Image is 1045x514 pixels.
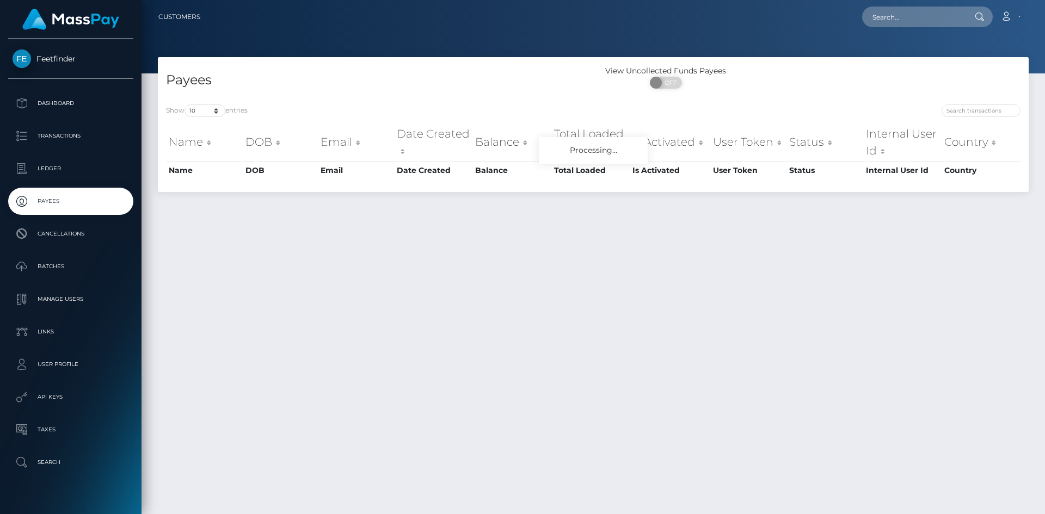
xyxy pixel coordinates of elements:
p: Links [13,324,129,340]
th: Balance [472,123,551,162]
th: Name [166,162,243,179]
img: Feetfinder [13,49,31,68]
div: View Uncollected Funds Payees [593,65,739,77]
th: Date Created [394,162,473,179]
a: Batches [8,253,133,280]
th: User Token [710,162,786,179]
th: Internal User Id [863,123,942,162]
th: Name [166,123,243,162]
p: API Keys [13,389,129,405]
a: Cancellations [8,220,133,247]
p: Cancellations [13,226,129,242]
p: Manage Users [13,291,129,307]
span: Feetfinder [8,54,133,64]
span: OFF [656,77,683,89]
p: Payees [13,193,129,209]
p: Dashboard [13,95,129,112]
th: Internal User Id [863,162,942,179]
p: Transactions [13,128,129,144]
p: User Profile [13,356,129,373]
a: Search [8,449,133,476]
a: Dashboard [8,90,133,117]
th: Country [942,162,1021,179]
th: DOB [243,123,318,162]
a: Payees [8,188,133,215]
th: DOB [243,162,318,179]
th: Status [786,123,863,162]
th: Date Created [394,123,473,162]
input: Search... [862,7,964,27]
a: Taxes [8,416,133,443]
a: Manage Users [8,286,133,313]
select: Showentries [185,104,225,117]
div: Processing... [539,137,648,164]
a: API Keys [8,383,133,411]
th: Email [318,162,394,179]
p: Taxes [13,422,129,438]
th: User Token [710,123,786,162]
th: Status [786,162,863,179]
img: MassPay Logo [22,9,119,30]
a: Customers [158,5,200,28]
p: Ledger [13,160,129,177]
label: Show entries [166,104,248,117]
th: Total Loaded [551,162,630,179]
th: Country [942,123,1021,162]
input: Search transactions [942,104,1021,117]
th: Is Activated [630,162,710,179]
a: Links [8,318,133,345]
p: Search [13,454,129,470]
h4: Payees [166,71,585,90]
th: Is Activated [630,123,710,162]
a: Transactions [8,122,133,150]
p: Batches [13,258,129,275]
a: Ledger [8,155,133,182]
a: User Profile [8,351,133,378]
th: Balance [472,162,551,179]
th: Email [318,123,394,162]
th: Total Loaded [551,123,630,162]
